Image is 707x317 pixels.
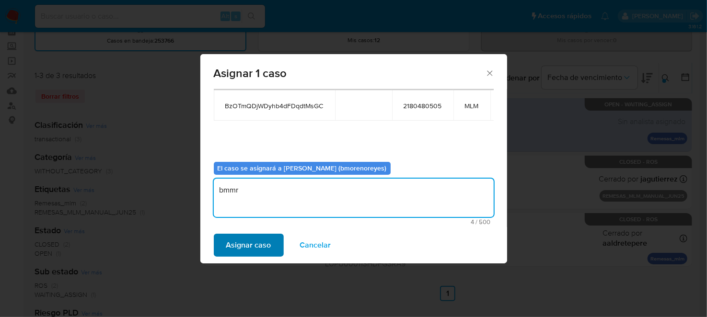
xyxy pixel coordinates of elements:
[485,68,494,77] button: Cerrar ventana
[214,68,486,79] span: Asignar 1 caso
[225,102,324,110] span: BzOTmQDjWDyhb4dFDqdtMsGC
[214,234,284,257] button: Asignar caso
[465,102,479,110] span: MLM
[200,54,507,263] div: assign-modal
[404,102,442,110] span: 2180480505
[214,179,494,217] textarea: bmmr
[218,163,387,173] b: El caso se asignará a [PERSON_NAME] (bmorenoreyes)
[226,235,271,256] span: Asignar caso
[217,219,491,225] span: Máximo 500 caracteres
[288,234,344,257] button: Cancelar
[300,235,331,256] span: Cancelar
